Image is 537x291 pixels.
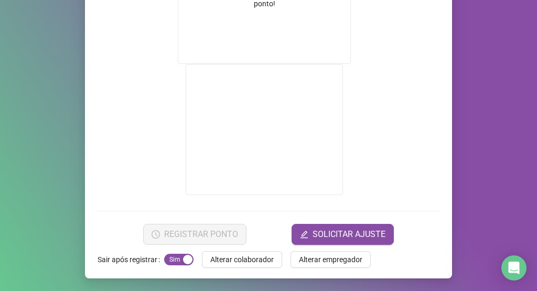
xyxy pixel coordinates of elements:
[299,254,362,265] span: Alterar empregador
[292,224,394,245] button: editSOLICITAR AJUSTE
[210,254,274,265] span: Alterar colaborador
[143,224,246,245] button: REGISTRAR PONTO
[98,251,164,268] label: Sair após registrar
[501,255,527,281] div: Open Intercom Messenger
[291,251,371,268] button: Alterar empregador
[300,230,308,239] span: edit
[202,251,282,268] button: Alterar colaborador
[313,228,385,241] span: SOLICITAR AJUSTE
